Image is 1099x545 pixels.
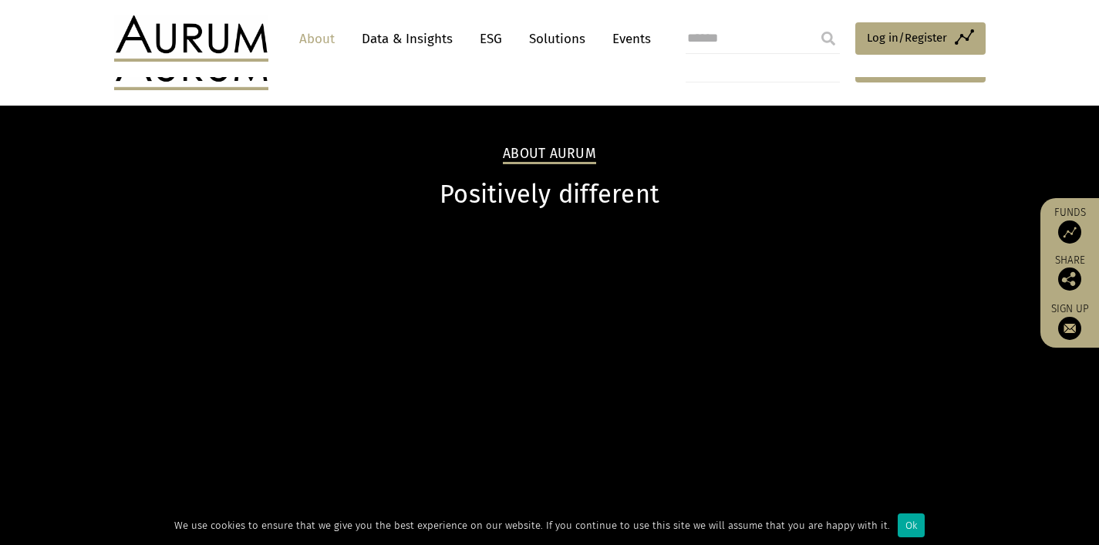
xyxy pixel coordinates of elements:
div: Ok [898,513,925,537]
a: Sign up [1048,302,1091,340]
a: Funds [1048,206,1091,244]
a: Data & Insights [354,25,460,53]
img: Sign up to our newsletter [1058,317,1081,340]
input: Submit [813,23,844,54]
h2: About Aurum [503,146,596,164]
a: Solutions [521,25,593,53]
img: Aurum [114,15,268,62]
a: ESG [472,25,510,53]
img: Access Funds [1058,220,1081,244]
div: Share [1048,255,1091,291]
a: About [292,25,342,53]
a: Log in/Register [855,22,986,55]
h1: Positively different [114,180,986,210]
a: Events [605,25,651,53]
span: Log in/Register [867,29,947,47]
img: Share this post [1058,267,1081,291]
